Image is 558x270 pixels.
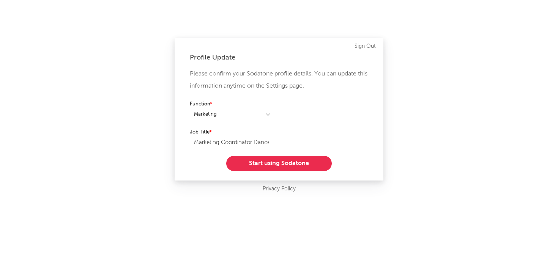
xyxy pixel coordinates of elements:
a: Sign Out [355,42,376,51]
label: Job Title [190,128,273,137]
button: Start using Sodatone [226,156,332,171]
a: Privacy Policy [263,184,296,194]
p: Please confirm your Sodatone profile details. You can update this information anytime on the Sett... [190,68,368,92]
div: Profile Update [190,53,368,62]
label: Function [190,100,273,109]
